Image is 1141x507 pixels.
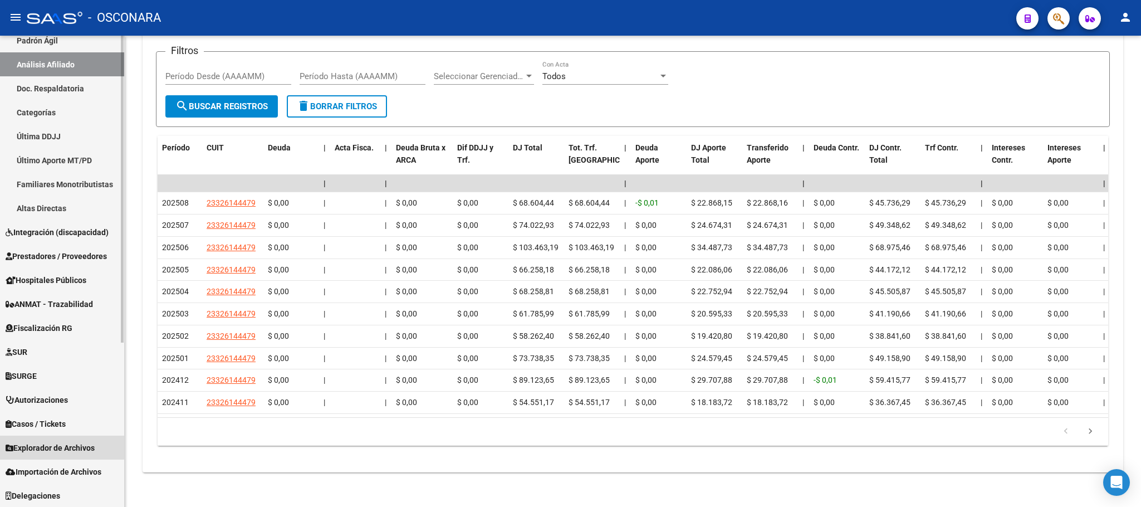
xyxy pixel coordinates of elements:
span: Borrar Filtros [297,101,377,111]
span: $ 0,00 [992,309,1013,318]
span: | [1103,221,1105,230]
span: $ 68.258,81 [513,287,554,296]
span: | [624,287,626,296]
span: | [624,398,626,407]
span: | [385,376,386,384]
span: | [324,143,326,152]
span: 23326144479 [207,376,256,384]
span: | [1103,309,1105,318]
span: | [1103,198,1105,207]
span: DJ Total [513,143,542,152]
span: $ 38.841,60 [925,331,966,340]
span: | [324,287,325,296]
span: | [385,398,386,407]
span: $ 0,00 [1047,309,1069,318]
span: $ 0,00 [635,354,657,363]
span: | [802,198,804,207]
span: $ 0,00 [396,354,417,363]
span: | [981,309,982,318]
span: $ 68.975,46 [925,243,966,252]
span: | [981,221,982,230]
span: | [802,376,804,384]
span: | [324,265,325,274]
span: Período [162,143,190,152]
mat-icon: delete [297,99,310,113]
span: $ 0,00 [396,243,417,252]
span: $ 0,00 [457,265,478,274]
datatable-header-cell: Transferido Aporte [742,136,798,185]
span: $ 0,00 [1047,287,1069,296]
span: | [802,179,805,188]
span: Importación de Archivos [6,466,101,478]
span: $ 24.579,45 [691,354,732,363]
span: $ 29.707,88 [691,376,732,384]
datatable-header-cell: | [798,136,809,185]
span: $ 18.183,72 [691,398,732,407]
span: | [981,143,983,152]
span: $ 89.123,65 [569,376,610,384]
span: | [324,398,325,407]
span: | [624,354,626,363]
span: 202501 [162,354,189,363]
span: $ 0,00 [457,376,478,384]
span: | [981,243,982,252]
span: $ 0,00 [268,243,289,252]
span: 23326144479 [207,309,256,318]
span: | [385,179,387,188]
span: | [624,331,626,340]
span: $ 22.868,15 [691,198,732,207]
datatable-header-cell: Dif DDJJ y Trf. [453,136,508,185]
span: $ 103.463,19 [513,243,559,252]
span: $ 19.420,80 [691,331,732,340]
span: | [324,179,326,188]
span: $ 0,00 [992,287,1013,296]
span: | [385,198,386,207]
span: $ 41.190,66 [925,309,966,318]
span: Integración (discapacidad) [6,226,109,238]
span: 202507 [162,221,189,230]
span: Deuda [268,143,291,152]
span: 202505 [162,265,189,274]
span: | [802,398,804,407]
span: $ 0,00 [814,287,835,296]
span: $ 0,00 [268,354,289,363]
span: $ 61.785,99 [513,309,554,318]
span: 202411 [162,398,189,407]
datatable-header-cell: DJ Contr. Total [865,136,920,185]
span: 23326144479 [207,331,256,340]
span: $ 0,00 [457,221,478,230]
datatable-header-cell: Período [158,136,202,185]
span: | [802,287,804,296]
span: | [324,309,325,318]
span: $ 0,00 [635,331,657,340]
span: $ 29.707,88 [747,376,788,384]
span: $ 61.785,99 [569,309,610,318]
span: | [1103,243,1105,252]
datatable-header-cell: | [380,136,391,185]
span: | [324,198,325,207]
span: | [624,265,626,274]
span: $ 66.258,18 [569,265,610,274]
span: $ 68.975,46 [869,243,910,252]
span: | [802,331,804,340]
span: $ 103.463,19 [569,243,614,252]
span: $ 0,00 [814,309,835,318]
span: $ 68.604,44 [513,198,554,207]
span: $ 49.348,62 [925,221,966,230]
span: | [981,331,982,340]
span: $ 68.604,44 [569,198,610,207]
span: $ 0,00 [1047,243,1069,252]
span: Delegaciones [6,490,60,502]
span: $ 0,00 [1047,354,1069,363]
span: | [624,376,626,384]
span: $ 38.841,60 [869,331,910,340]
span: -$ 0,01 [814,376,837,384]
span: $ 0,00 [457,309,478,318]
span: $ 0,00 [396,287,417,296]
span: Fiscalización RG [6,322,72,334]
span: $ 0,00 [1047,331,1069,340]
span: | [802,221,804,230]
span: $ 19.420,80 [747,331,788,340]
span: | [385,243,386,252]
span: $ 22.752,94 [747,287,788,296]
